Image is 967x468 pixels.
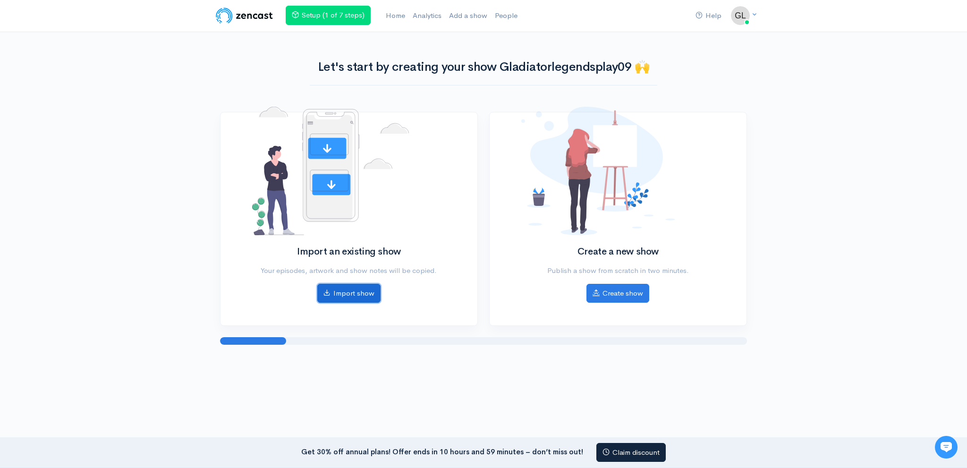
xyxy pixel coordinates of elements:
[286,6,371,25] a: Setup (1 of 7 steps)
[61,131,113,138] span: New conversation
[596,443,666,462] a: Claim discount
[13,162,176,173] p: Find an answer quickly
[382,6,409,26] a: Home
[521,247,714,257] h2: Create a new show
[252,107,409,235] img: No shows added
[310,60,657,74] h1: Let's start by creating your show Gladiatorlegendsplay09 🙌
[252,265,445,276] p: Your episodes, artwork and show notes will be copied.
[491,6,521,26] a: People
[14,63,175,108] h2: Just let us know if you need anything and we'll be happy to help! 🙂
[301,447,583,456] strong: Get 30% off annual plans! Offer ends in 10 hours and 59 minutes – don’t miss out!
[521,265,714,276] p: Publish a show from scratch in two minutes.
[935,436,958,459] iframe: gist-messenger-bubble-iframe
[317,284,381,303] a: Import show
[252,247,445,257] h2: Import an existing show
[15,125,174,144] button: New conversation
[214,6,274,25] img: ZenCast Logo
[409,6,445,26] a: Analytics
[14,46,175,61] h1: Hi 👋
[445,6,491,26] a: Add a show
[731,6,750,25] img: ...
[27,178,169,196] input: Search articles
[692,6,725,26] a: Help
[586,284,649,303] a: Create show
[521,107,675,235] img: No shows added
